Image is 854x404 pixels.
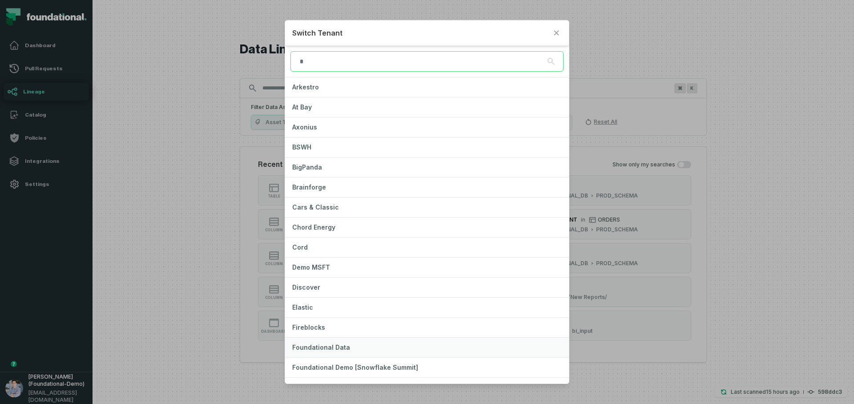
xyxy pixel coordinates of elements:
span: Demo MSFT [292,263,330,271]
button: Demo MSFT [285,258,569,277]
button: Axonius [285,117,569,137]
button: Foundational Demo [Snowflake Summit] [285,358,569,377]
button: Foundational Data [285,338,569,357]
button: At Bay [285,97,569,117]
button: Elastic [285,298,569,317]
button: Cars & Classic [285,198,569,217]
button: Chord Energy [285,218,569,237]
span: BigPanda [292,163,322,171]
span: Brainforge [292,183,326,191]
button: BigPanda [285,158,569,177]
button: Discover [285,278,569,297]
span: Foundational Demo [Snowflake Summit] [292,364,418,371]
span: Chord Energy [292,223,335,231]
button: Brainforge [285,178,569,197]
button: BSWH [285,137,569,157]
span: BSWH [292,143,311,151]
span: Axonius [292,123,317,131]
button: Arkestro [285,77,569,97]
span: Cars & Classic [292,203,339,211]
button: Cord [285,238,569,257]
span: Discover [292,283,320,291]
button: Close [551,28,562,38]
span: Cord [292,243,308,251]
span: At Bay [292,103,312,111]
span: Elastic [292,303,313,311]
h2: Switch Tenant [292,28,548,38]
span: Fireblocks [292,323,325,331]
span: Foundational Data [292,343,350,351]
button: Fireblocks [285,318,569,337]
span: Arkestro [292,83,319,91]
